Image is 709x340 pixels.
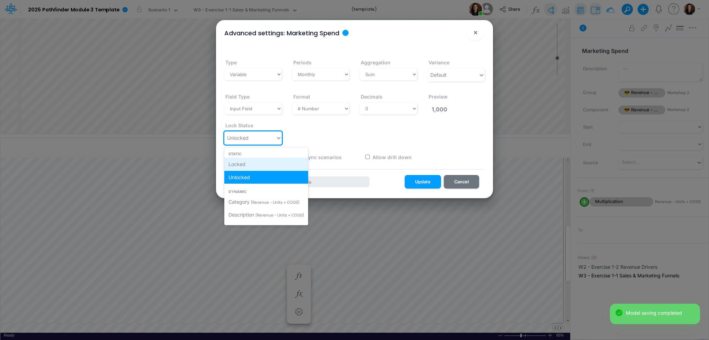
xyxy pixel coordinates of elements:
[428,91,448,103] label: Preview
[467,24,484,41] button: Close
[228,190,247,194] span: Dynamic
[473,28,478,36] span: ×
[224,28,339,38] div: Advanced settings: Marketing Spend
[228,212,254,218] span: Description
[228,174,250,180] span: Unlocked
[373,175,402,189] button: Info
[371,154,412,161] label: Allow drill down
[227,134,249,141] div: Unlocked
[304,154,342,161] label: Sync scenarios
[227,135,249,141] span: Unlocked
[292,91,310,103] label: Format
[405,175,441,189] button: Update
[342,30,349,36] div: Tooltip anchor
[360,91,383,103] label: Decimals
[430,72,447,78] span: Default
[228,152,242,156] span: Static
[292,56,312,68] label: Periods
[228,161,245,167] span: Locked
[444,175,479,189] button: Cancel
[626,309,694,316] div: Model saving completed
[251,200,299,205] span: [Revenue - Units + COGS]
[224,91,250,103] label: Field Type
[360,56,391,68] label: Aggregation
[255,213,304,218] span: [Revenue - Units + COGS]
[228,199,250,205] span: Category
[430,71,447,79] div: Default
[428,56,449,68] label: Variance
[224,56,237,68] label: Type
[224,119,253,131] label: Lock Status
